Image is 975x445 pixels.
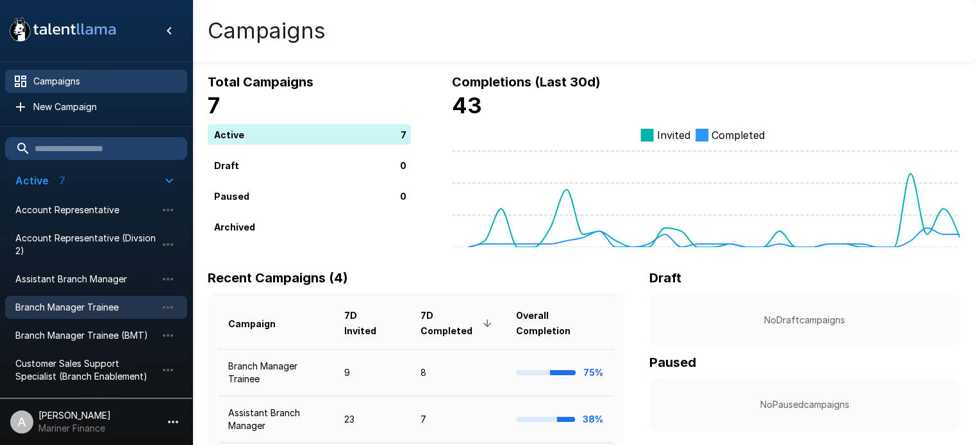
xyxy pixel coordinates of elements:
[228,316,292,332] span: Campaign
[208,92,220,118] b: 7
[410,349,506,396] td: 8
[583,367,603,378] b: 75%
[516,308,603,339] span: Overall Completion
[583,414,603,425] b: 38%
[218,349,334,396] td: Branch Manager Trainee
[421,308,496,339] span: 7D Completed
[208,270,348,286] b: Recent Campaigns (4)
[670,398,939,411] p: No Paused campaigns
[670,314,939,327] p: No Draft campaigns
[410,396,506,443] td: 7
[334,396,410,443] td: 23
[344,308,399,339] span: 7D Invited
[208,74,313,90] b: Total Campaigns
[400,189,406,202] p: 0
[218,396,334,443] td: Assistant Branch Manager
[400,158,406,172] p: 0
[649,270,681,286] b: Draft
[649,355,696,370] b: Paused
[334,349,410,396] td: 9
[208,17,326,44] h4: Campaigns
[401,127,406,141] p: 7
[452,92,482,118] b: 43
[452,74,601,90] b: Completions (Last 30d)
